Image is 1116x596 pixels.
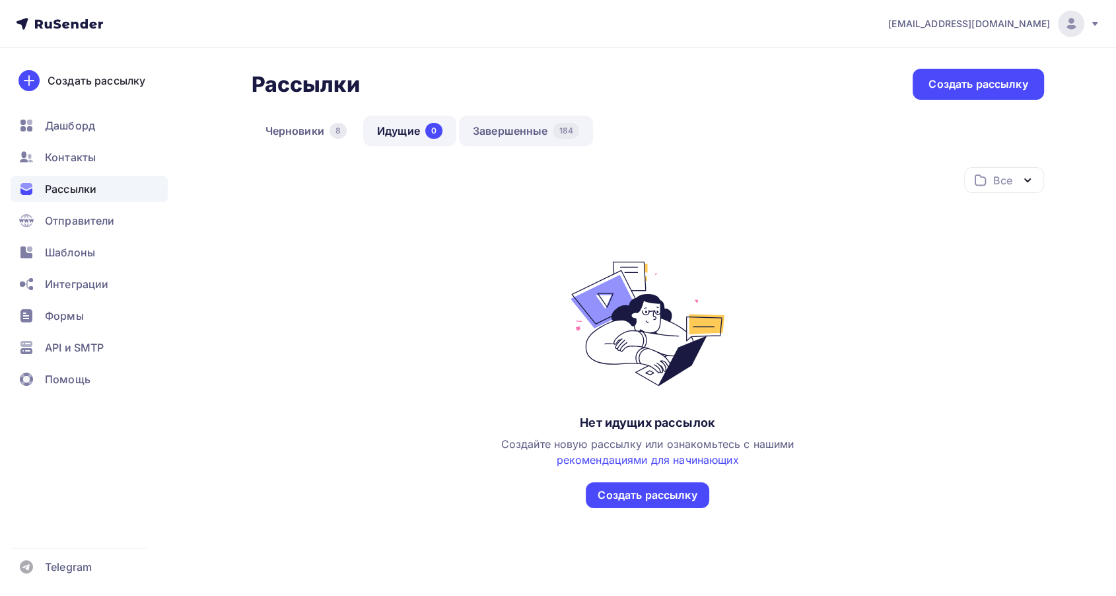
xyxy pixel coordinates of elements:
div: Создать рассылку [48,73,145,89]
a: Рассылки [11,176,168,202]
span: Рассылки [45,181,96,197]
a: рекомендациями для начинающих [556,453,738,466]
span: Помощь [45,371,90,387]
div: 0 [425,123,442,139]
div: 8 [330,123,347,139]
a: [EMAIL_ADDRESS][DOMAIN_NAME] [888,11,1100,37]
div: Нет идущих рассылок [580,415,715,431]
a: Черновики8 [252,116,361,146]
a: Идущие0 [363,116,456,146]
span: API и SMTP [45,340,104,355]
span: Шаблоны [45,244,95,260]
a: Отправители [11,207,168,234]
span: Интеграции [45,276,108,292]
a: Завершенные184 [459,116,593,146]
a: Дашборд [11,112,168,139]
span: Telegram [45,559,92,575]
a: Формы [11,303,168,329]
div: Все [993,172,1012,188]
span: Контакты [45,149,96,165]
div: Создать рассылку [928,77,1028,92]
span: [EMAIL_ADDRESS][DOMAIN_NAME] [888,17,1050,30]
span: Дашборд [45,118,95,133]
h2: Рассылки [252,71,360,98]
button: Все [964,167,1044,193]
a: Контакты [11,144,168,170]
span: Отправители [45,213,115,229]
div: Создать рассылку [598,488,697,503]
div: 184 [553,123,578,139]
a: Шаблоны [11,239,168,266]
span: Формы [45,308,84,324]
span: Создайте новую рассылку или ознакомьтесь с нашими [501,437,794,466]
